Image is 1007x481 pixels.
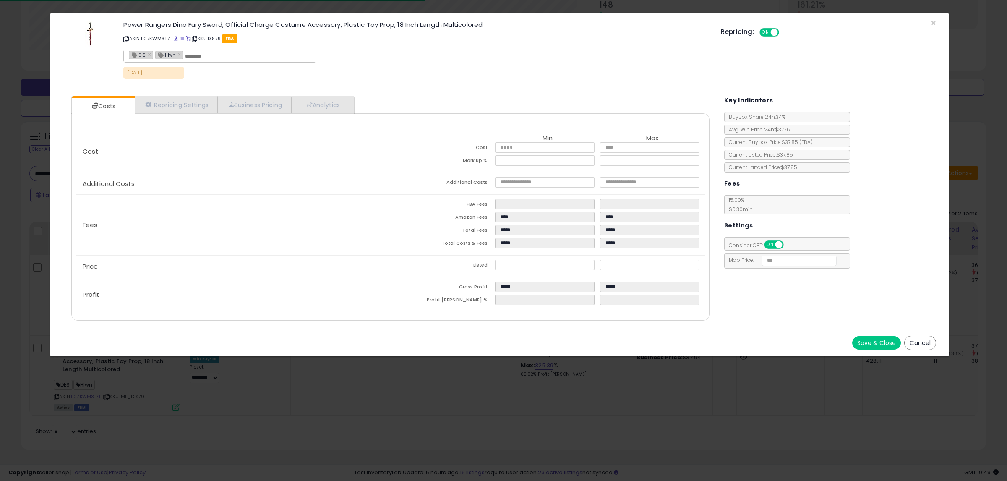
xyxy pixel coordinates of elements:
[177,50,183,58] a: ×
[390,142,495,155] td: Cost
[123,21,708,28] h3: Power Rangers Dino Fury Sword, Official Charge Costume Accessory, Plastic Toy Prop, 18 Inch Lengt...
[76,180,390,187] p: Additional Costs
[782,241,796,248] span: OFF
[76,291,390,298] p: Profit
[76,222,390,228] p: Fees
[725,196,753,213] span: 15.00 %
[725,126,790,133] span: Avg. Win Price 24h: $37.97
[725,256,837,264] span: Map Price:
[725,242,795,249] span: Consider CPT:
[600,135,705,142] th: Max
[390,199,495,212] td: FBA Fees
[931,17,936,29] span: ×
[390,282,495,295] td: Gross Profit
[390,238,495,251] td: Total Costs & Fees
[76,148,390,155] p: Cost
[725,164,797,171] span: Current Landed Price: $37.85
[724,95,773,106] h5: Key Indicators
[495,135,600,142] th: Min
[778,29,791,36] span: OFF
[724,178,740,189] h5: Fees
[724,220,753,231] h5: Settings
[180,35,184,42] a: All offer listings
[218,96,291,113] a: Business Pricing
[148,50,153,58] a: ×
[135,96,218,113] a: Repricing Settings
[904,336,936,350] button: Cancel
[129,51,146,58] span: DIS
[123,32,708,45] p: ASIN: B07KWM3T7F | SKU: DIS79
[390,212,495,225] td: Amazon Fees
[85,21,95,47] img: 31djKg2cN1L._SL60_.jpg
[725,206,753,213] span: $0.30 min
[782,139,813,146] span: $37.85
[725,151,793,158] span: Current Listed Price: $37.85
[390,295,495,308] td: Profit [PERSON_NAME] %
[156,51,175,58] span: Hlwn
[721,29,754,35] h5: Repricing:
[390,177,495,190] td: Additional Costs
[291,96,353,113] a: Analytics
[123,67,184,79] p: [DATE]
[72,98,134,115] a: Costs
[760,29,771,36] span: ON
[174,35,178,42] a: BuyBox page
[725,139,813,146] span: Current Buybox Price:
[725,113,785,120] span: BuyBox Share 24h: 34%
[76,263,390,270] p: Price
[765,241,775,248] span: ON
[390,260,495,273] td: Listed
[852,336,901,350] button: Save & Close
[799,139,813,146] span: ( FBA )
[390,155,495,168] td: Mark up %
[390,225,495,238] td: Total Fees
[186,35,190,42] a: Your listing only
[222,34,237,43] span: FBA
